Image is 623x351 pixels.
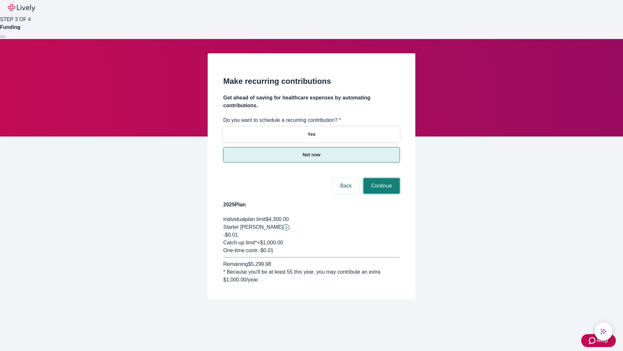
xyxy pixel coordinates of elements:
[223,232,238,238] span: -$0.01
[248,261,271,267] span: $5,299.98
[302,151,320,158] p: Not now
[223,147,400,162] button: Not now
[223,248,259,253] span: One-time contr.
[594,322,613,341] button: chat
[589,337,597,344] svg: Zendesk support icon
[223,240,257,245] span: Catch-up limit*
[8,4,35,12] img: Lively
[223,75,400,87] h2: Make recurring contributions
[257,240,283,245] span: + $1,000.00
[223,201,400,209] h4: 2025 Plan
[597,337,608,344] span: Help
[363,178,400,194] button: Continue
[223,116,341,124] label: Do you want to schedule a recurring contribution? *
[223,216,266,222] span: Individual plan limit
[223,261,248,267] span: Remaining
[259,248,273,253] span: - $0.01
[332,178,360,194] button: Back
[600,328,607,335] svg: Lively AI Assistant
[283,224,289,231] button: Lively will contribute $0.01 to establish your account
[283,224,289,231] svg: Starter penny details
[223,268,400,284] div: * Because you'll be at least 55 this year, you may contribute an extra $1,000.00 /year.
[223,94,400,110] h4: Get ahead of saving for healthcare expenses by automating contributions.
[223,224,283,230] span: Starter [PERSON_NAME]
[308,131,315,138] p: Yes
[266,216,289,222] span: $4,300.00
[223,127,400,142] button: Yes
[581,334,616,347] button: Zendesk support iconHelp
